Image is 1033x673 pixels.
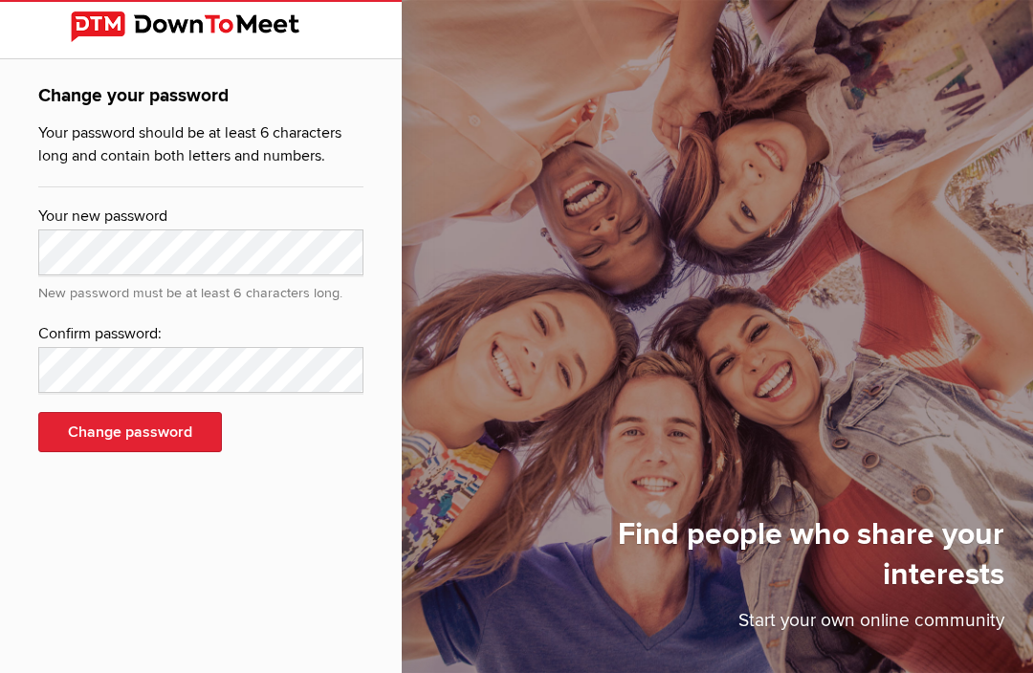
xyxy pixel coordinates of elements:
[71,11,331,42] img: DownToMeet
[497,607,1004,644] p: Start your own online community
[38,205,363,229] div: Your new password
[38,121,363,177] p: Your password should be at least 6 characters long and contain both letters and numbers.
[497,515,1004,607] h1: Find people who share your interests
[38,82,363,121] h1: Change your password
[38,322,363,347] div: Confirm password:
[38,275,363,304] div: New password must be at least 6 characters long.
[38,412,222,452] button: Change password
